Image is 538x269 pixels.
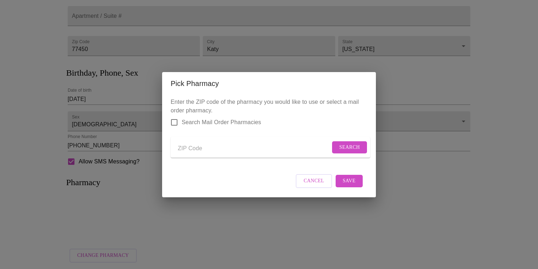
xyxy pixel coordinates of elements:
[336,175,363,187] button: Save
[332,141,367,154] button: Search
[304,177,324,186] span: Cancel
[171,98,367,164] p: Enter the ZIP code of the pharmacy you would like to use or select a mail order pharmacy.
[178,143,330,154] input: Send a message to your care team
[171,78,367,89] h2: Pick Pharmacy
[182,118,261,127] span: Search Mail Order Pharmacies
[296,174,332,188] button: Cancel
[339,143,360,152] span: Search
[343,177,356,186] span: Save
